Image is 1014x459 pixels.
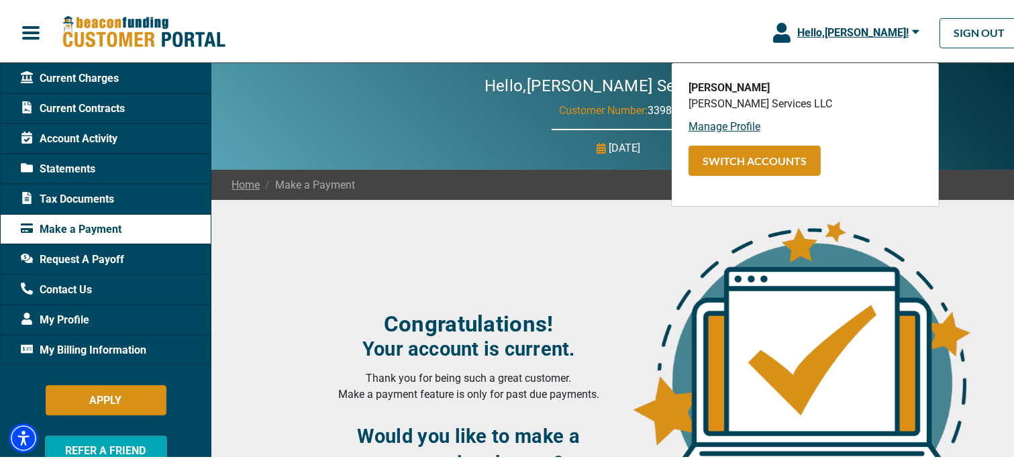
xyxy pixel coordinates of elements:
span: Current Contracts [21,98,125,114]
h4: Your account is current. [327,335,611,358]
p: [DATE] [609,138,641,154]
button: SWITCH ACCOUNTS [689,143,821,173]
p: [PERSON_NAME] Services LLC [689,93,922,109]
span: Contact Us [21,279,92,295]
span: Statements [21,158,95,174]
span: Customer Number: [559,101,648,114]
span: Tax Documents [21,189,114,205]
span: Make a Payment [260,174,355,191]
span: My Billing Information [21,340,146,356]
span: Account Activity [21,128,117,144]
p: Thank you for being such a great customer. Make a payment feature is only for past due payments. [327,368,611,400]
a: Manage Profile [689,117,760,130]
h3: Congratulations! [327,308,611,335]
b: [PERSON_NAME] [689,79,770,91]
span: 33985 [648,101,678,114]
span: Hello, [PERSON_NAME] ! [797,23,909,36]
div: Accessibility Menu [9,421,38,450]
span: Request A Payoff [21,249,124,265]
span: My Profile [21,309,89,325]
a: Home [232,174,260,191]
button: APPLY [46,382,166,413]
span: Current Charges [21,68,119,84]
span: Make a Payment [21,219,121,235]
h2: Hello, [PERSON_NAME] Services LLC [444,74,793,93]
img: Beacon Funding Customer Portal Logo [62,13,225,47]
